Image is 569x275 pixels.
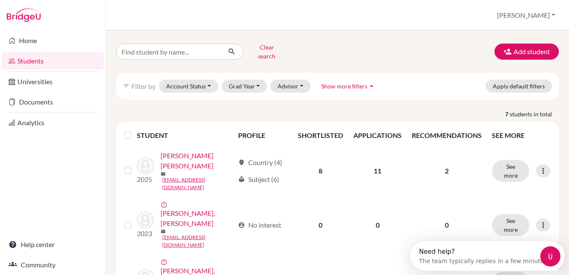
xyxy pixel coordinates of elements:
td: 8 [293,146,348,196]
th: SEE MORE [487,125,555,146]
span: Show more filters [321,82,367,90]
i: arrow_drop_up [367,82,376,90]
a: Universities [2,73,104,90]
button: Clear search [243,41,290,63]
i: filter_list [123,82,130,89]
span: error_outline [161,201,169,208]
button: Add student [494,44,559,60]
th: RECOMMENDATIONS [407,125,487,146]
strong: 7 [505,110,510,118]
p: 2025 [137,174,154,184]
div: Open Intercom Messenger [3,3,164,27]
input: Find student by name... [116,44,221,60]
td: 0 [293,196,348,254]
th: APPLICATIONS [348,125,407,146]
a: [PERSON_NAME] [PERSON_NAME] [161,151,235,171]
iframe: Intercom live chat discovery launcher [410,241,565,271]
a: [PERSON_NAME], [PERSON_NAME] [161,208,235,228]
button: Show more filtersarrow_drop_up [314,80,383,93]
div: Subject (6) [238,174,279,184]
span: location_on [238,159,245,166]
a: Help center [2,236,104,253]
button: See more [492,160,529,182]
span: Filter by [131,82,155,90]
span: mail [161,229,166,234]
p: 0 [412,220,482,230]
img: Bridge-U [7,8,41,22]
th: STUDENT [137,125,233,146]
a: Documents [2,93,104,110]
td: 11 [348,146,407,196]
button: Advisor [270,80,311,93]
span: error_outline [161,259,169,266]
a: Students [2,52,104,69]
iframe: Intercom live chat [540,246,561,267]
p: 2023 [137,228,154,239]
td: 0 [348,196,407,254]
th: PROFILE [233,125,293,146]
button: See more [492,214,529,236]
button: Grad Year [222,80,267,93]
a: Community [2,256,104,273]
p: 2 [412,166,482,176]
a: Analytics [2,114,104,131]
a: [EMAIL_ADDRESS][DOMAIN_NAME] [162,176,235,191]
div: The team typically replies in a few minutes. [9,14,139,23]
button: [PERSON_NAME] [493,7,559,23]
span: local_library [238,176,245,183]
span: students in total [510,110,559,118]
img: AWAD SAMOUR, FRANCISCO NAGIB [137,212,154,228]
button: Apply default filters [486,80,552,93]
img: ALVARENGA ALVARADO, FRANCISCO [137,157,154,174]
a: Home [2,32,104,49]
th: SHORTLISTED [293,125,348,146]
span: mail [161,171,166,176]
button: Account Status [159,80,218,93]
div: Country (4) [238,157,282,168]
div: Need help? [9,7,139,14]
a: [EMAIL_ADDRESS][DOMAIN_NAME] [162,234,235,249]
div: No interest [238,220,281,230]
span: account_circle [238,222,245,228]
